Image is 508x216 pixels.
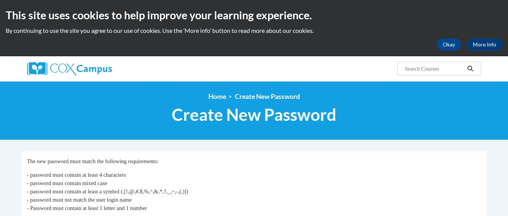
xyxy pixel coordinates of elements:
[208,93,226,100] a: Home
[235,93,300,100] span: Create New Password
[27,62,112,76] img: Cox Campus
[6,8,502,23] h2: This site uses cookies to help improve your learning experience.
[27,172,188,211] span: - password must contain at least 4 characters - password must contain mixed case - password must ...
[6,26,502,35] p: By continuing to use the site you agree to our use of cookies. Use the ‘More info’ button to read...
[465,64,476,73] button: Search
[437,39,461,51] button: Okay
[27,62,171,76] a: Cox Campus
[404,64,465,73] input: Search Courses
[172,105,336,125] span: Create New Password
[27,158,158,164] span: The new password must match the following requirements:
[467,39,502,51] a: More Info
